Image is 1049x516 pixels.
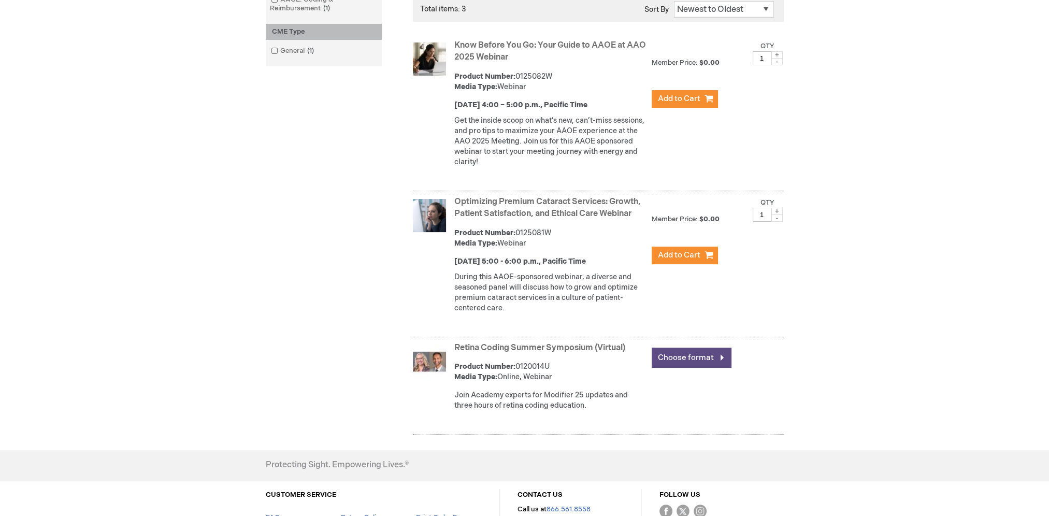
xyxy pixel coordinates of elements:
[659,491,700,499] a: FOLLOW US
[454,82,497,91] strong: Media Type:
[454,372,497,381] strong: Media Type:
[321,4,333,12] span: 1
[652,90,718,108] button: Add to Cart
[652,59,698,67] strong: Member Price:
[413,345,446,378] img: Retina Coding Summer Symposium (Virtual)
[266,24,382,40] div: CME Type
[454,116,646,167] p: Get the inside scoop on what’s new, can’t-miss sessions, and pro tips to maximize your AAOE exper...
[454,101,587,109] strong: [DATE] 4:00 – 5:00 p.m., Pacific Time
[454,343,625,353] a: Retina Coding Summer Symposium (Virtual)
[454,390,646,411] div: Join Academy experts for Modifier 25 updates and three hours of retina coding education.
[658,94,700,104] span: Add to Cart
[454,272,646,313] p: During this AAOE-sponsored webinar, a diverse and seasoned panel will discuss how to grow and opt...
[454,72,515,81] strong: Product Number:
[547,505,591,513] a: 866.561.8558
[413,199,446,232] img: Optimizing Premium Cataract Services: Growth, Patient Satisfaction, and Ethical Care Webinar
[454,257,586,266] strong: [DATE] 5:00 - 6:00 p.m., Pacific Time
[699,215,721,223] span: $0.00
[266,491,336,499] a: CUSTOMER SERVICE
[644,5,669,14] label: Sort By
[760,42,774,50] label: Qty
[454,362,515,371] strong: Product Number:
[753,208,771,222] input: Qty
[658,250,700,260] span: Add to Cart
[454,239,497,248] strong: Media Type:
[268,46,318,56] a: General1
[518,491,563,499] a: CONTACT US
[454,40,646,62] a: Know Before You Go: Your Guide to AAOE at AAO 2025 Webinar
[652,247,718,264] button: Add to Cart
[266,461,409,470] h4: Protecting Sight. Empowering Lives.®
[699,59,721,67] span: $0.00
[305,47,317,55] span: 1
[454,362,646,382] div: 0120014U Online, Webinar
[420,5,466,13] span: Total items: 3
[652,215,698,223] strong: Member Price:
[753,51,771,65] input: Qty
[454,228,646,249] div: 0125081W Webinar
[760,198,774,207] label: Qty
[454,71,646,92] div: 0125082W Webinar
[652,348,731,368] a: Choose format
[454,197,641,219] a: Optimizing Premium Cataract Services: Growth, Patient Satisfaction, and Ethical Care Webinar
[454,228,515,237] strong: Product Number:
[413,42,446,76] img: Know Before You Go: Your Guide to AAOE at AAO 2025 Webinar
